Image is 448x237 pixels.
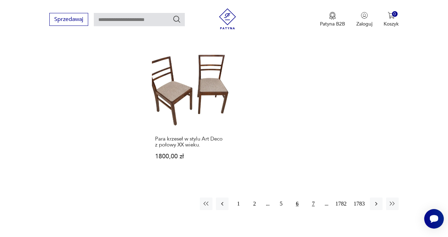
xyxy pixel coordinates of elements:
button: 7 [307,197,320,210]
button: 6 [291,197,303,210]
button: 0Koszyk [384,12,399,27]
p: 1800,00 zł [155,153,226,159]
iframe: Smartsupp widget button [424,209,444,229]
img: Ikona koszyka [388,12,395,19]
a: Ikona medaluPatyna B2B [320,12,345,27]
h3: Para krzeseł w stylu Art Deco z połowy XX wieku. [155,136,226,148]
a: Sprzedawaj [49,17,88,22]
button: 1783 [352,197,366,210]
div: 0 [392,11,398,17]
button: Sprzedawaj [49,13,88,26]
p: Patyna B2B [320,21,345,27]
button: Patyna B2B [320,12,345,27]
p: Koszyk [384,21,399,27]
button: 2 [248,197,261,210]
a: Para krzeseł w stylu Art Deco z połowy XX wieku.Para krzeseł w stylu Art Deco z połowy XX wieku.1... [152,53,230,173]
p: Zaloguj [356,21,372,27]
img: Patyna - sklep z meblami i dekoracjami vintage [217,8,238,29]
img: Ikonka użytkownika [361,12,368,19]
button: Zaloguj [356,12,372,27]
button: Szukaj [173,15,181,23]
img: Ikona medalu [329,12,336,20]
button: 1782 [334,197,348,210]
button: 5 [275,197,287,210]
button: 1 [232,197,245,210]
